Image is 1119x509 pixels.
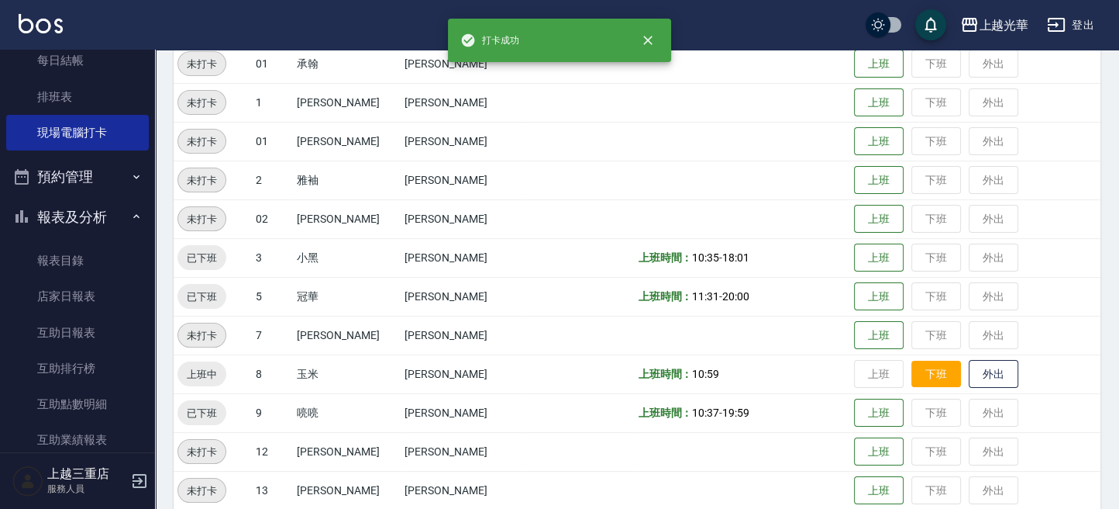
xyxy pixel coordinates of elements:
b: 上班時間： [639,251,693,264]
a: 互助排行榜 [6,351,149,386]
h5: 上越三重店 [47,466,126,482]
button: close [631,23,665,57]
td: 02 [252,199,293,238]
span: 未打卡 [178,211,226,227]
span: 20:00 [722,290,749,303]
td: [PERSON_NAME] [401,238,526,277]
td: 玉米 [293,355,401,393]
button: 外出 [969,360,1018,389]
td: 7 [252,316,293,355]
a: 互助業績報表 [6,422,149,458]
a: 互助日報表 [6,315,149,351]
td: 12 [252,432,293,471]
button: 上班 [854,321,904,350]
td: [PERSON_NAME] [401,316,526,355]
td: 8 [252,355,293,393]
td: [PERSON_NAME] [401,355,526,393]
span: 打卡成功 [460,33,519,48]
td: [PERSON_NAME] [401,277,526,316]
button: 下班 [911,361,961,388]
span: 未打卡 [178,133,226,150]
button: 上班 [854,399,904,428]
td: [PERSON_NAME] [293,122,401,161]
button: 上班 [854,166,904,195]
span: 已下班 [177,289,226,305]
button: 上班 [854,205,904,234]
button: 預約管理 [6,157,149,197]
td: [PERSON_NAME] [293,432,401,471]
span: 未打卡 [178,483,226,499]
a: 報表目錄 [6,243,149,279]
p: 服務人員 [47,482,126,496]
td: [PERSON_NAME] [401,83,526,122]
button: 上班 [854,127,904,156]
button: 上班 [854,88,904,117]
td: 2 [252,161,293,199]
td: 小黑 [293,238,401,277]
td: 9 [252,393,293,432]
td: 雅袖 [293,161,401,199]
span: 19:59 [722,407,749,419]
a: 現場電腦打卡 [6,115,149,151]
td: 喨喨 [293,393,401,432]
span: 未打卡 [178,327,226,344]
td: [PERSON_NAME] [401,199,526,238]
img: Logo [19,14,63,33]
button: 上班 [854,244,904,272]
b: 上班時間： [639,407,693,419]
button: 上班 [854,438,904,466]
span: 10:59 [692,368,719,380]
td: - [635,238,850,277]
span: 未打卡 [178,444,226,460]
td: 冠華 [293,277,401,316]
td: 3 [252,238,293,277]
td: 承翰 [293,44,401,83]
td: [PERSON_NAME] [401,122,526,161]
td: [PERSON_NAME] [401,161,526,199]
span: 已下班 [177,250,226,266]
td: [PERSON_NAME] [401,44,526,83]
td: 1 [252,83,293,122]
button: save [915,9,946,40]
td: - [635,277,850,316]
span: 已下班 [177,405,226,421]
img: Person [12,466,43,497]
td: 01 [252,44,293,83]
td: [PERSON_NAME] [293,316,401,355]
button: 報表及分析 [6,197,149,237]
span: 未打卡 [178,56,226,72]
a: 店家日報表 [6,279,149,314]
a: 排班表 [6,79,149,115]
td: 01 [252,122,293,161]
td: [PERSON_NAME] [401,393,526,432]
td: [PERSON_NAME] [401,432,526,471]
td: 5 [252,277,293,316]
span: 11:31 [692,290,719,303]
button: 上班 [854,50,904,78]
span: 未打卡 [178,172,226,189]
span: 10:35 [692,251,719,264]
b: 上班時間： [639,290,693,303]
td: [PERSON_NAME] [293,83,401,122]
td: [PERSON_NAME] [293,199,401,238]
button: 上班 [854,476,904,505]
span: 10:37 [692,407,719,419]
b: 上班時間： [639,368,693,380]
span: 上班中 [177,366,226,383]
span: 18:01 [722,251,749,264]
div: 上越光華 [979,16,1028,35]
td: - [635,393,850,432]
a: 每日結帳 [6,43,149,78]
button: 上班 [854,282,904,311]
button: 登出 [1041,11,1100,40]
span: 未打卡 [178,95,226,111]
button: 上越光華 [954,9,1035,41]
a: 互助點數明細 [6,386,149,422]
